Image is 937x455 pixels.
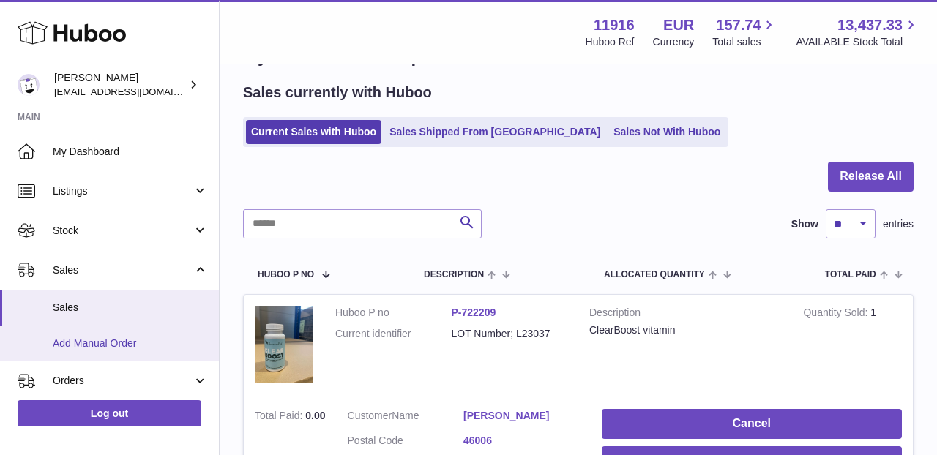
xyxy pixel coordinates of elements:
a: Log out [18,400,201,426]
a: [PERSON_NAME] [463,409,580,423]
div: [PERSON_NAME] [54,71,186,99]
span: Total paid [825,270,876,279]
strong: Description [589,306,781,323]
button: Release All [828,162,914,192]
h2: Sales currently with Huboo [243,83,432,102]
img: info@bananaleafsupplements.com [18,74,40,96]
button: Cancel [602,409,902,439]
dt: Name [348,409,464,426]
a: 13,437.33 AVAILABLE Stock Total [796,15,919,49]
dt: Postal Code [348,434,464,451]
a: P-722209 [452,307,496,318]
span: Orders [53,374,193,388]
strong: Total Paid [255,410,305,425]
span: Sales [53,301,208,315]
dd: LOT Number; L23037 [452,327,568,341]
a: 157.74 Total sales [712,15,777,49]
td: 1 [792,295,913,399]
strong: 11916 [594,15,635,35]
div: ClearBoost vitamin [589,323,781,337]
span: ALLOCATED Quantity [604,270,705,279]
strong: EUR [663,15,694,35]
label: Show [791,217,818,231]
div: Currency [653,35,695,49]
strong: Quantity Sold [803,307,870,322]
span: 13,437.33 [837,15,903,35]
span: entries [883,217,914,231]
a: Sales Shipped From [GEOGRAPHIC_DATA] [384,120,605,144]
a: 46006 [463,434,580,448]
span: My Dashboard [53,145,208,159]
span: Stock [53,224,193,238]
span: 0.00 [305,410,325,421]
a: Sales Not With Huboo [608,120,725,144]
span: Total sales [712,35,777,49]
span: Description [424,270,484,279]
span: Add Manual Order [53,336,208,350]
span: Sales [53,263,193,277]
dt: Huboo P no [335,306,452,320]
span: Customer [348,410,392,421]
span: Listings [53,184,193,198]
a: Current Sales with Huboo [246,120,381,144]
img: 1677241094.JPG [255,306,313,384]
div: Huboo Ref [586,35,635,49]
span: Huboo P no [258,270,314,279]
span: [EMAIL_ADDRESS][DOMAIN_NAME] [54,86,215,97]
span: 157.74 [716,15,761,35]
dt: Current identifier [335,327,452,341]
span: AVAILABLE Stock Total [796,35,919,49]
